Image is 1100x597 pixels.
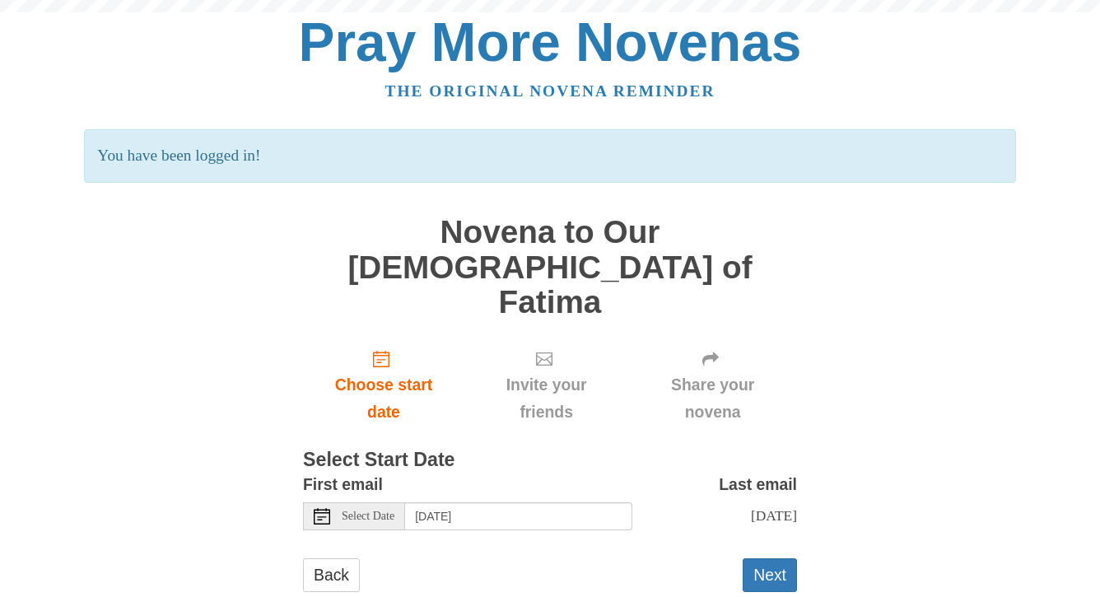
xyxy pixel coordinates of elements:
h3: Select Start Date [303,450,797,471]
span: Invite your friends [481,371,612,426]
label: First email [303,471,383,498]
a: The original novena reminder [385,82,715,100]
span: Select Date [342,511,394,522]
h1: Novena to Our [DEMOGRAPHIC_DATA] of Fatima [303,215,797,320]
button: Next [743,558,797,592]
span: Share your novena [645,371,781,426]
a: Choose start date [303,336,464,434]
a: Pray More Novenas [299,12,802,72]
p: You have been logged in! [84,129,1015,183]
a: Back [303,558,360,592]
span: Choose start date [319,371,448,426]
div: Click "Next" to confirm your start date first. [464,336,628,434]
span: [DATE] [751,507,797,524]
label: Last email [719,471,797,498]
div: Click "Next" to confirm your start date first. [628,336,797,434]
